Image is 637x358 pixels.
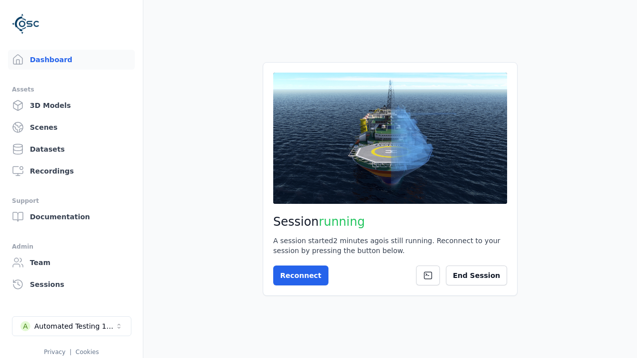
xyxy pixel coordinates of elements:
[273,236,507,256] div: A session started 2 minutes ago is still running. Reconnect to your session by pressing the butto...
[8,207,135,227] a: Documentation
[446,266,507,285] button: End Session
[8,117,135,137] a: Scenes
[319,215,365,229] span: running
[70,349,72,356] span: |
[12,195,131,207] div: Support
[8,161,135,181] a: Recordings
[20,321,30,331] div: A
[44,349,65,356] a: Privacy
[12,84,131,95] div: Assets
[12,316,131,336] button: Select a workspace
[8,253,135,272] a: Team
[12,241,131,253] div: Admin
[8,139,135,159] a: Datasets
[76,349,99,356] a: Cookies
[34,321,115,331] div: Automated Testing 1 - Playwright
[8,50,135,70] a: Dashboard
[273,266,328,285] button: Reconnect
[8,274,135,294] a: Sessions
[12,10,40,38] img: Logo
[273,214,507,230] h2: Session
[8,95,135,115] a: 3D Models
